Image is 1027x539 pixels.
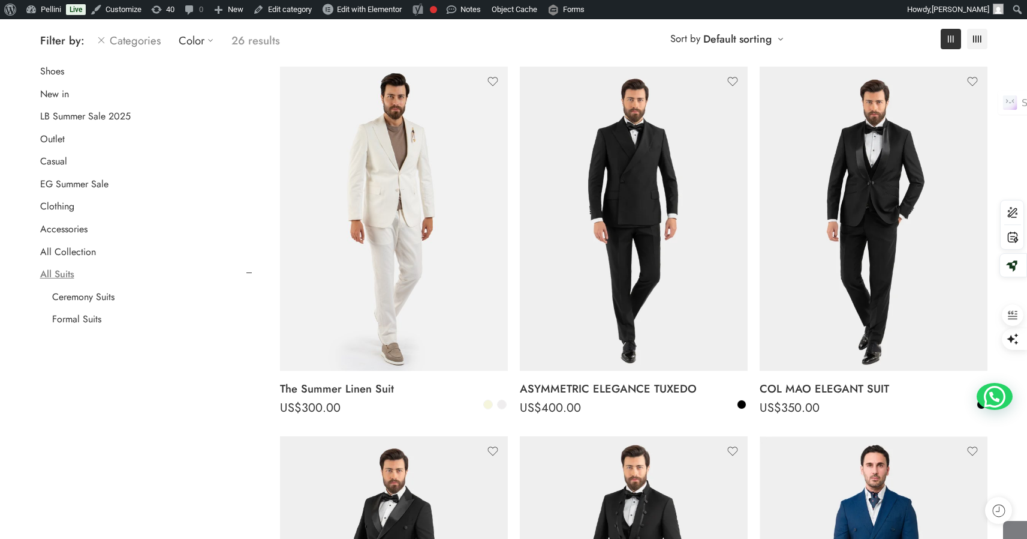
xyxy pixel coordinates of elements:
a: EG Summer Sale [40,178,109,190]
span: [PERSON_NAME] [932,5,989,14]
a: Live [66,4,86,15]
span: Sort by [670,29,700,49]
a: Casual [40,155,67,167]
a: Clothing [40,200,74,212]
a: All Collection [40,246,96,258]
span: US$ [760,399,781,417]
a: Beige [483,399,493,410]
a: Outlet [40,133,65,145]
a: Categories [97,26,161,55]
span: Filter by: [40,32,85,49]
bdi: 300.00 [280,399,341,417]
a: Off-White [496,399,507,410]
span: US$ [280,399,302,417]
p: 26 results [231,26,280,55]
a: Color [179,26,219,55]
div: Needs improvement [430,6,437,13]
a: Accessories [40,223,88,235]
span: US$ [520,399,541,417]
a: Default sorting [703,31,772,47]
a: All Suits [40,268,74,280]
a: Ceremony Suits [52,291,115,303]
a: Shoes [40,65,64,77]
bdi: 400.00 [520,399,581,417]
a: New in [40,88,69,100]
bdi: 350.00 [760,399,820,417]
a: Formal Suits [52,313,101,325]
span: Edit with Elementor [337,5,402,14]
a: COL MAO ELEGANT SUIT [760,377,987,401]
a: ASYMMETRIC ELEGANCE TUXEDO [520,377,748,401]
a: The Summer Linen Suit [280,377,508,401]
a: Black [736,399,747,410]
a: LB Summer Sale 2025 [40,110,131,122]
a: Black [976,399,987,410]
